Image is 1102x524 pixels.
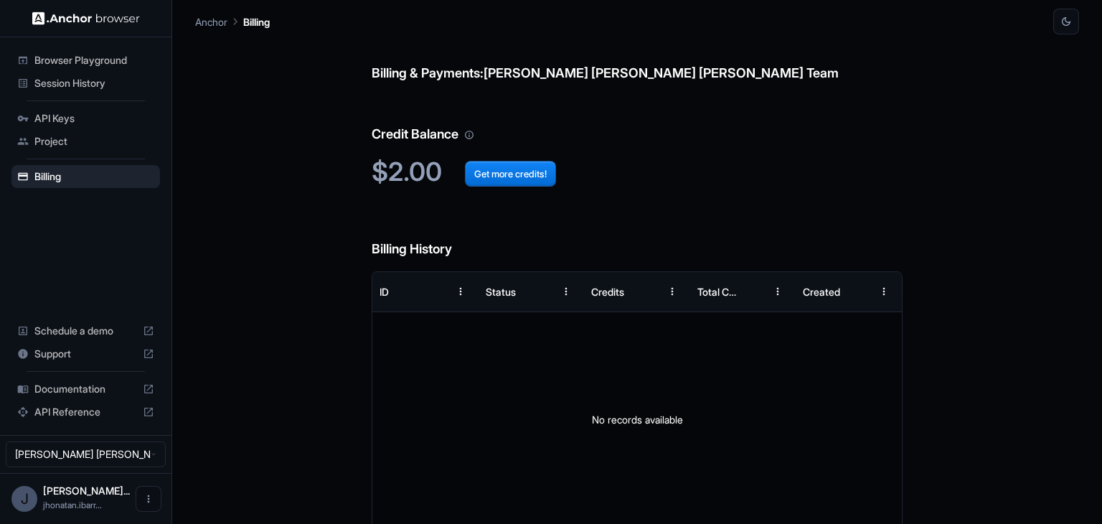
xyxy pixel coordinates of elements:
div: API Reference [11,401,160,424]
div: Total Cost [697,286,738,298]
div: Support [11,342,160,365]
button: Get more credits! [465,161,556,187]
button: Menu [553,279,579,304]
p: Billing [243,14,270,29]
span: Project [34,134,154,149]
div: Credits [591,286,624,298]
button: Sort [634,279,659,304]
div: API Keys [11,107,160,130]
button: Sort [527,279,553,304]
div: Status [486,286,516,298]
div: Browser Playground [11,49,160,72]
p: Anchor [195,14,227,29]
span: API Reference [34,405,137,419]
button: Open menu [136,486,161,512]
h6: Billing & Payments: [PERSON_NAME] [PERSON_NAME] [PERSON_NAME] Team [372,34,902,84]
button: Menu [659,279,685,304]
button: Sort [739,279,765,304]
span: API Keys [34,111,154,126]
div: Schedule a demo [11,319,160,342]
button: Sort [845,279,871,304]
button: Menu [871,279,897,304]
div: J [11,486,37,512]
h2: $2.00 [372,156,902,187]
div: Project [11,130,160,153]
span: Session History [34,76,154,90]
div: Session History [11,72,160,95]
button: Sort [422,279,448,304]
div: Billing [11,165,160,188]
span: Support [34,347,137,361]
span: Browser Playground [34,53,154,67]
svg: Your credit balance will be consumed as you use the API. Visit the usage page to view a breakdown... [464,130,474,140]
span: Jhonatan David Ibarra Lavado [43,485,130,497]
div: Created [803,286,840,298]
div: ID [380,286,389,298]
span: Documentation [34,382,137,396]
h6: Credit Balance [372,95,902,145]
span: Billing [34,169,154,184]
button: Menu [765,279,791,304]
span: Schedule a demo [34,324,137,338]
div: Documentation [11,378,160,401]
nav: breadcrumb [195,14,270,29]
span: jhonatan.ibarra@cariai.com [43,500,102,510]
button: Menu [448,279,474,304]
h6: Billing History [372,210,902,260]
img: Anchor Logo [32,11,140,25]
